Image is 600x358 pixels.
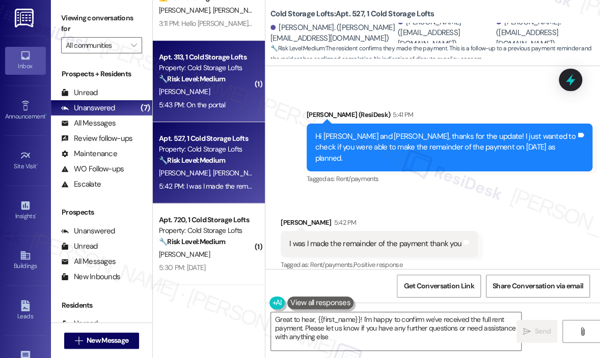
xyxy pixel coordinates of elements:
[159,215,253,225] div: Apt. 720, 1 Cold Storage Lofts
[281,217,478,231] div: [PERSON_NAME]
[75,337,83,345] i: 
[270,9,434,19] b: Cold Storage Lofts: Apt. 527, 1 Cold Storage Lofts
[5,247,46,274] a: Buildings
[159,237,225,246] strong: 🔧 Risk Level: Medium
[61,241,98,252] div: Unread
[61,148,117,159] div: Maintenance
[45,111,47,118] span: •
[61,10,142,37] label: Viewing conversations for
[307,109,592,124] div: [PERSON_NAME] (ResiDesk)
[5,47,46,74] a: Inbox
[61,226,115,236] div: Unanswered
[159,263,206,272] div: 5:30 PM: [DATE]
[61,256,116,267] div: All Messages
[353,260,402,269] span: Positive response
[289,238,461,249] div: I was I made the remainder of the payment thank you
[213,6,264,15] span: [PERSON_NAME]
[486,275,590,297] button: Share Conversation via email
[61,133,132,144] div: Review follow-ups
[398,17,494,49] div: [PERSON_NAME] ([EMAIL_ADDRESS][DOMAIN_NAME])
[159,144,253,155] div: Property: Cold Storage Lofts
[332,217,356,228] div: 5:42 PM
[51,207,152,218] div: Prospects
[61,164,124,174] div: WO Follow-ups
[516,320,557,343] button: Send
[159,87,210,96] span: [PERSON_NAME]
[390,109,413,120] div: 5:41 PM
[159,156,225,165] strong: 🔧 Risk Level: Medium
[403,281,474,291] span: Get Conversation Link
[159,63,253,73] div: Property: Cold Storage Lofts
[159,250,210,259] span: [PERSON_NAME]
[37,161,38,168] span: •
[61,272,120,282] div: New Inbounds
[61,179,101,190] div: Escalate
[61,118,116,129] div: All Messages
[159,100,226,109] div: 5:43 PM: On the portal
[131,41,137,49] i: 
[66,37,126,53] input: All communities
[315,131,576,164] div: Hi [PERSON_NAME] and [PERSON_NAME], thanks for the update! I just wanted to check if you were abl...
[61,87,98,98] div: Unread
[51,300,152,311] div: Residents
[270,44,324,52] strong: 🔧 Risk Level: Medium
[281,257,478,272] div: Tagged as:
[138,100,152,116] div: (7)
[159,182,345,191] div: 5:42 PM: I was I made the remainder of the payment thank you
[271,312,521,350] textarea: Great to hear, {{first_name}}! I'm happy to confirm we've received the full rent payment. Please ...
[496,17,592,49] div: [PERSON_NAME]. ([EMAIL_ADDRESS][DOMAIN_NAME])
[5,297,46,324] a: Leads
[61,103,115,113] div: Unanswered
[5,147,46,174] a: Site Visit •
[270,22,395,44] div: [PERSON_NAME]. ([PERSON_NAME][EMAIL_ADDRESS][DOMAIN_NAME])
[51,69,152,79] div: Prospects + Residents
[159,6,213,15] span: [PERSON_NAME]
[159,225,253,236] div: Property: Cold Storage Lofts
[35,211,37,218] span: •
[15,9,36,27] img: ResiDesk Logo
[307,171,592,186] div: Tagged as:
[159,52,253,63] div: Apt. 313, 1 Cold Storage Lofts
[535,326,551,337] span: Send
[397,275,480,297] button: Get Conversation Link
[159,168,213,177] span: [PERSON_NAME]
[493,281,583,291] span: Share Conversation via email
[87,335,128,346] span: New Message
[523,327,531,336] i: 
[310,260,353,269] span: Rent/payments ,
[213,168,267,177] span: [PERSON_NAME]
[270,43,600,65] span: : The resident confirms they made the payment. This is a follow-up to a previous payment reminder...
[159,74,225,83] strong: 🔧 Risk Level: Medium
[61,318,98,329] div: Unread
[5,197,46,224] a: Insights •
[159,133,253,144] div: Apt. 527, 1 Cold Storage Lofts
[64,333,140,349] button: New Message
[336,174,379,183] span: Rent/payments
[579,327,586,336] i: 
